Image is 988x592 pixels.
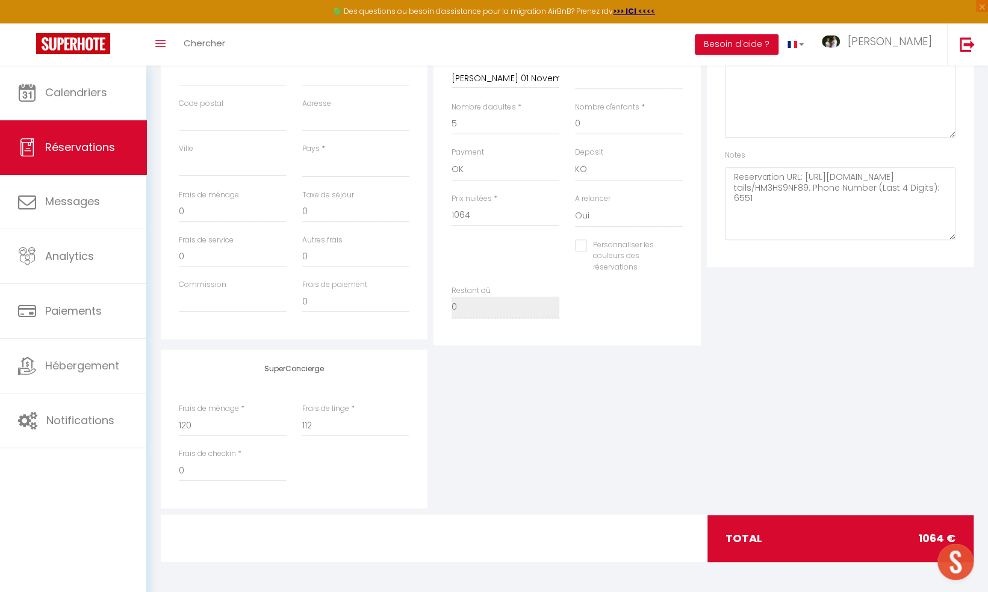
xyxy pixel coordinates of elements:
[725,150,745,161] label: Notes
[46,413,114,428] span: Notifications
[179,279,226,291] label: Commission
[45,140,115,155] span: Réservations
[302,190,354,201] label: Taxe de séjour
[45,194,100,209] span: Messages
[918,530,955,547] span: 1064 €
[179,190,239,201] label: Frais de ménage
[302,279,367,291] label: Frais de paiement
[179,448,236,460] label: Frais de checkin
[179,98,223,109] label: Code postal
[302,235,343,246] label: Autres frais
[452,102,515,113] label: Nombre d'adultes
[179,235,234,246] label: Frais de service
[587,239,668,274] label: Personnaliser les couleurs des réservations
[575,193,611,205] label: A relancer
[184,37,225,49] span: Chercher
[848,34,932,49] span: [PERSON_NAME]
[452,147,484,158] label: Payment
[302,98,331,109] label: Adresse
[613,6,655,16] a: >>> ICI <<<<
[45,358,119,373] span: Hébergement
[707,515,974,562] div: total
[175,23,234,66] a: Chercher
[179,365,409,373] h4: SuperConcierge
[960,37,975,52] img: logout
[45,248,94,264] span: Analytics
[302,143,320,155] label: Pays
[937,544,974,580] div: Ouvrir le chat
[36,33,110,54] img: Super Booking
[302,403,349,415] label: Frais de linge
[452,285,491,297] label: Restant dû
[822,35,840,48] img: ...
[695,34,778,55] button: Besoin d'aide ?
[45,85,107,100] span: Calendriers
[813,23,947,66] a: ... [PERSON_NAME]
[575,147,603,158] label: Deposit
[575,102,639,113] label: Nombre d'enfants
[179,403,239,415] label: Frais de ménage
[45,303,102,318] span: Paiements
[179,143,193,155] label: Ville
[452,193,492,205] label: Prix nuitées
